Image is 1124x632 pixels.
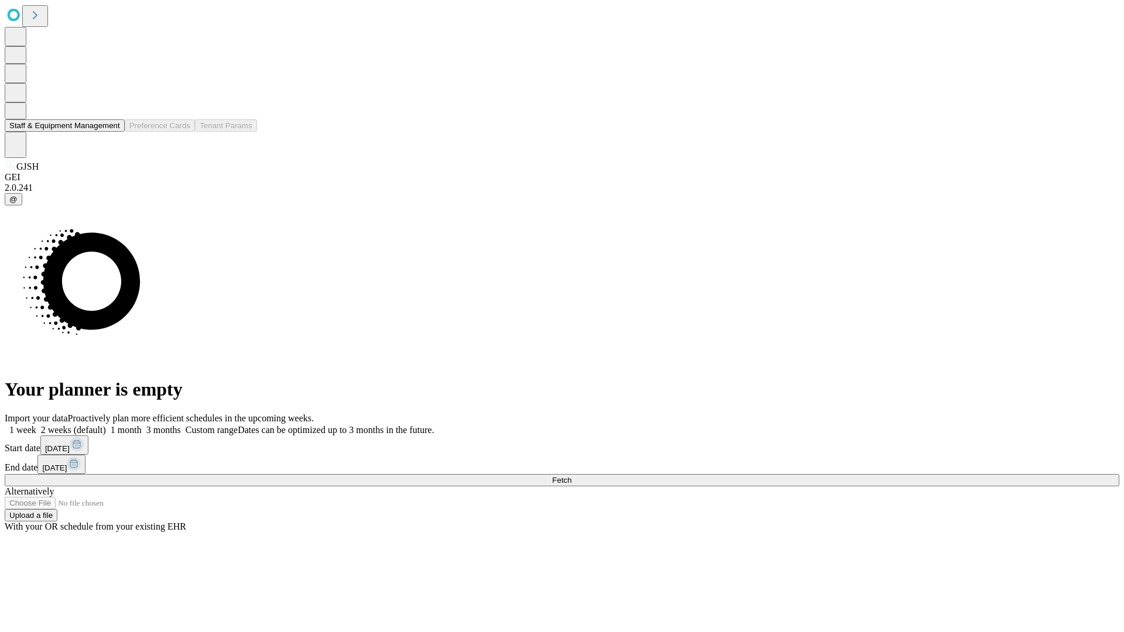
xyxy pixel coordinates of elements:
span: Import your data [5,413,68,423]
span: Alternatively [5,486,54,496]
span: With your OR schedule from your existing EHR [5,521,186,531]
div: Start date [5,435,1119,455]
span: @ [9,195,18,204]
span: Proactively plan more efficient schedules in the upcoming weeks. [68,413,314,423]
button: Staff & Equipment Management [5,119,125,132]
span: 3 months [146,425,181,435]
div: End date [5,455,1119,474]
span: Dates can be optimized up to 3 months in the future. [238,425,434,435]
span: 1 week [9,425,36,435]
div: GEI [5,172,1119,183]
button: [DATE] [37,455,85,474]
button: [DATE] [40,435,88,455]
span: Fetch [552,476,571,485]
div: 2.0.241 [5,183,1119,193]
button: Tenant Params [195,119,257,132]
span: 2 weeks (default) [41,425,106,435]
button: Upload a file [5,509,57,521]
span: Custom range [186,425,238,435]
h1: Your planner is empty [5,379,1119,400]
span: 1 month [111,425,142,435]
button: Fetch [5,474,1119,486]
button: Preference Cards [125,119,195,132]
span: [DATE] [45,444,70,453]
span: [DATE] [42,463,67,472]
span: GJSH [16,162,39,171]
button: @ [5,193,22,205]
